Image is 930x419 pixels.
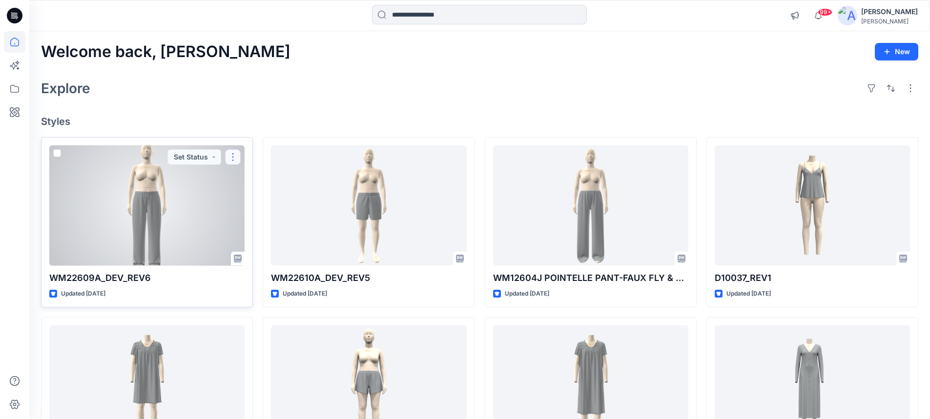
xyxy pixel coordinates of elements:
div: [PERSON_NAME] [861,18,918,25]
p: WM22609A_DEV_REV6 [49,271,245,285]
p: Updated [DATE] [505,289,549,299]
h4: Styles [41,116,918,127]
p: Updated [DATE] [61,289,105,299]
h2: Explore [41,80,90,96]
p: Updated [DATE] [726,289,771,299]
p: WM22610A_DEV_REV5 [271,271,466,285]
p: D10037_REV1 [715,271,910,285]
div: [PERSON_NAME] [861,6,918,18]
p: WM12604J POINTELLE PANT-FAUX FLY & BUTTONS + PICOT_REV2 [493,271,688,285]
a: WM12604J POINTELLE PANT-FAUX FLY & BUTTONS + PICOT_REV2 [493,145,688,266]
h2: Welcome back, [PERSON_NAME] [41,43,290,61]
a: WM22610A_DEV_REV5 [271,145,466,266]
a: WM22609A_DEV_REV6 [49,145,245,266]
span: 99+ [818,8,832,16]
a: D10037_REV1 [715,145,910,266]
p: Updated [DATE] [283,289,327,299]
img: avatar [838,6,857,25]
button: New [875,43,918,60]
